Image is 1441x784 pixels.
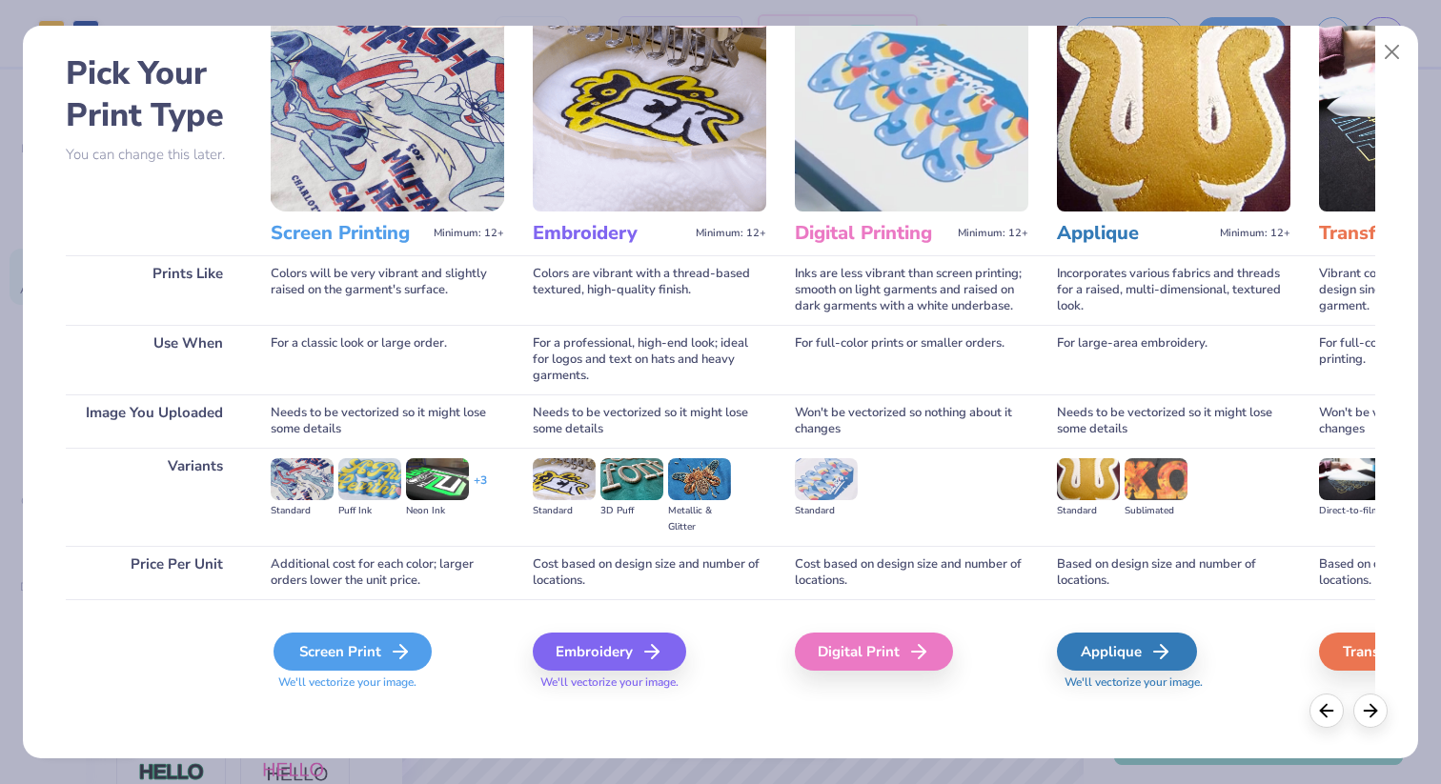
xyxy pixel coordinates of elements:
[271,255,504,325] div: Colors will be very vibrant and slightly raised on the garment's surface.
[1057,633,1197,671] div: Applique
[1057,15,1290,211] img: Applique
[1319,503,1382,519] div: Direct-to-film
[795,458,858,500] img: Standard
[1057,394,1290,448] div: Needs to be vectorized so it might lose some details
[1374,34,1411,70] button: Close
[533,458,596,500] img: Standard
[271,546,504,599] div: Additional cost for each color; larger orders lower the unit price.
[274,633,432,671] div: Screen Print
[795,394,1028,448] div: Won't be vectorized so nothing about it changes
[271,674,504,691] span: We'll vectorize your image.
[696,227,766,240] span: Minimum: 12+
[533,15,766,211] img: Embroidery
[271,325,504,394] div: For a classic look or large order.
[1057,503,1120,519] div: Standard
[1319,458,1382,500] img: Direct-to-film
[795,633,953,671] div: Digital Print
[533,633,686,671] div: Embroidery
[338,458,401,500] img: Puff Ink
[795,221,950,246] h3: Digital Printing
[1057,221,1212,246] h3: Applique
[66,394,242,448] div: Image You Uploaded
[271,458,334,500] img: Standard
[271,503,334,519] div: Standard
[958,227,1028,240] span: Minimum: 12+
[600,503,663,519] div: 3D Puff
[795,325,1028,394] div: For full-color prints or smaller orders.
[600,458,663,500] img: 3D Puff
[795,255,1028,325] div: Inks are less vibrant than screen printing; smooth on light garments and raised on dark garments ...
[795,15,1028,211] img: Digital Printing
[533,221,688,246] h3: Embroidery
[1125,503,1187,519] div: Sublimated
[66,52,242,136] h2: Pick Your Print Type
[533,394,766,448] div: Needs to be vectorized so it might lose some details
[1057,458,1120,500] img: Standard
[1057,255,1290,325] div: Incorporates various fabrics and threads for a raised, multi-dimensional, textured look.
[668,458,731,500] img: Metallic & Glitter
[406,503,469,519] div: Neon Ink
[66,448,242,546] div: Variants
[533,503,596,519] div: Standard
[795,503,858,519] div: Standard
[338,503,401,519] div: Puff Ink
[1125,458,1187,500] img: Sublimated
[533,546,766,599] div: Cost based on design size and number of locations.
[434,227,504,240] span: Minimum: 12+
[668,503,731,535] div: Metallic & Glitter
[1220,227,1290,240] span: Minimum: 12+
[474,472,487,505] div: + 3
[66,255,242,325] div: Prints Like
[271,221,426,246] h3: Screen Printing
[66,325,242,394] div: Use When
[271,394,504,448] div: Needs to be vectorized so it might lose some details
[1057,546,1290,599] div: Based on design size and number of locations.
[66,546,242,599] div: Price Per Unit
[533,325,766,394] div: For a professional, high-end look; ideal for logos and text on hats and heavy garments.
[66,147,242,163] p: You can change this later.
[406,458,469,500] img: Neon Ink
[533,674,766,691] span: We'll vectorize your image.
[795,546,1028,599] div: Cost based on design size and number of locations.
[533,255,766,325] div: Colors are vibrant with a thread-based textured, high-quality finish.
[1057,674,1290,691] span: We'll vectorize your image.
[1057,325,1290,394] div: For large-area embroidery.
[271,15,504,211] img: Screen Printing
